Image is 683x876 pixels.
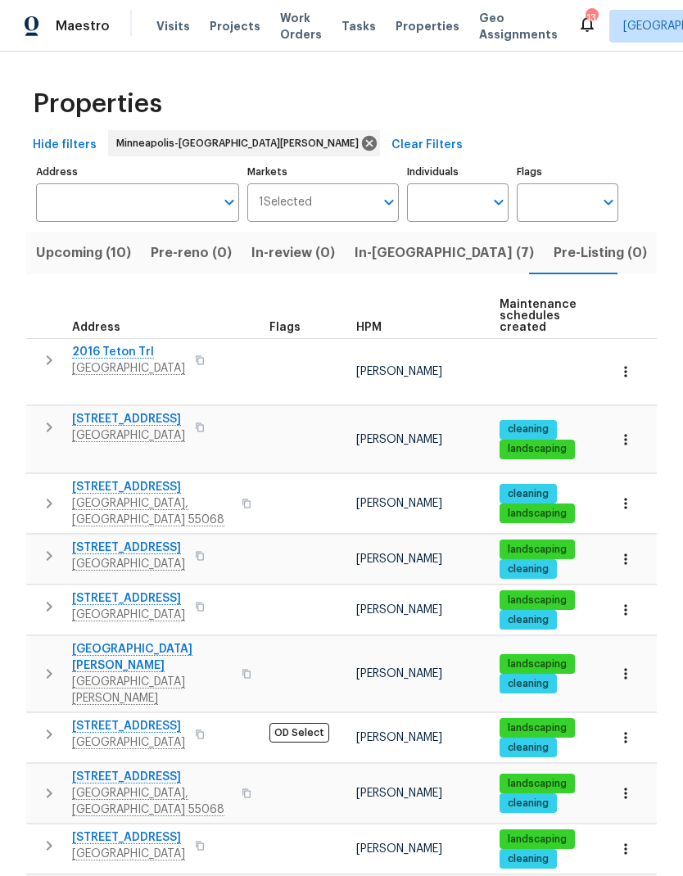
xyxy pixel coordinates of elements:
div: 13 [586,10,597,26]
span: [PERSON_NAME] [356,366,442,377]
span: cleaning [501,562,555,576]
span: [PERSON_NAME] [356,604,442,616]
span: OD Select [269,723,329,743]
span: [PERSON_NAME] [356,553,442,565]
label: Markets [247,167,400,177]
span: landscaping [501,507,573,521]
span: landscaping [501,721,573,735]
span: [PERSON_NAME] [356,732,442,743]
span: landscaping [501,833,573,847]
span: landscaping [501,594,573,607]
span: landscaping [501,657,573,671]
span: Tasks [341,20,376,32]
button: Open [378,191,400,214]
span: Geo Assignments [479,10,558,43]
button: Clear Filters [385,130,469,160]
span: cleaning [501,797,555,811]
span: landscaping [501,543,573,557]
span: Properties [33,96,162,112]
button: Open [487,191,510,214]
span: landscaping [501,777,573,791]
span: landscaping [501,442,573,456]
span: Minneapolis-[GEOGRAPHIC_DATA][PERSON_NAME] [116,135,365,151]
span: Maintenance schedules created [500,299,577,333]
span: cleaning [501,741,555,755]
span: In-[GEOGRAPHIC_DATA] (7) [355,242,534,264]
span: [PERSON_NAME] [356,843,442,855]
span: cleaning [501,613,555,627]
span: [PERSON_NAME] [356,788,442,799]
span: [PERSON_NAME] [356,434,442,445]
span: Work Orders [280,10,322,43]
span: Projects [210,18,260,34]
span: Visits [156,18,190,34]
span: cleaning [501,422,555,436]
label: Flags [517,167,618,177]
span: HPM [356,322,382,333]
span: Address [72,322,120,333]
span: [PERSON_NAME] [356,668,442,680]
span: Clear Filters [391,135,463,156]
button: Open [218,191,241,214]
span: Hide filters [33,135,97,156]
span: Properties [396,18,459,34]
label: Individuals [407,167,509,177]
span: cleaning [501,677,555,691]
span: In-review (0) [251,242,335,264]
button: Open [597,191,620,214]
span: [PERSON_NAME] [356,498,442,509]
div: Minneapolis-[GEOGRAPHIC_DATA][PERSON_NAME] [108,130,380,156]
span: Maestro [56,18,110,34]
label: Address [36,167,239,177]
span: Pre-reno (0) [151,242,232,264]
span: 1 Selected [259,196,312,210]
button: Hide filters [26,130,103,160]
span: cleaning [501,487,555,501]
span: Upcoming (10) [36,242,131,264]
span: Flags [269,322,301,333]
span: Pre-Listing (0) [554,242,647,264]
span: cleaning [501,852,555,866]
